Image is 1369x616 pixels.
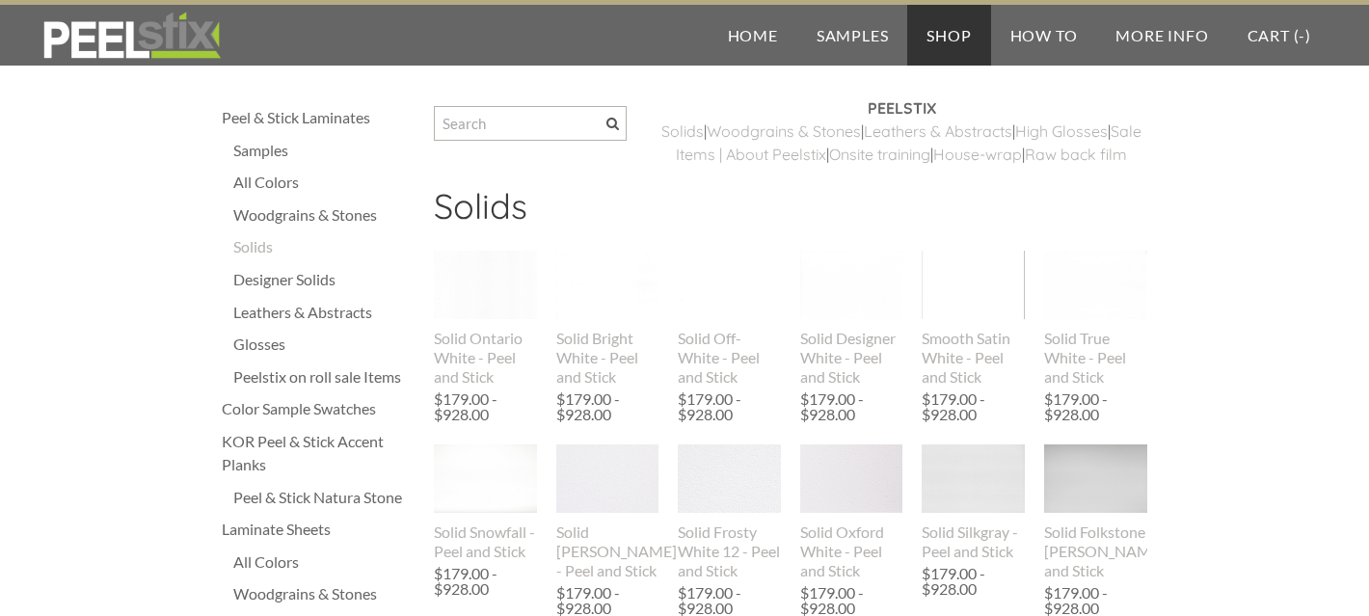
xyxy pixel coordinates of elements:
div: $179.00 - $928.00 [1044,585,1142,616]
a: Leathers & Abstracts [233,301,415,324]
div: $179.00 - $928.00 [1044,391,1142,422]
img: s832171791223022656_p560_i1_w250.jpeg [678,444,781,513]
div: Solid Oxford White - Peel and Stick [800,522,903,580]
a: s [853,121,861,141]
span: | [930,145,933,164]
img: s832171791223022656_p817_i1_w640.jpeg [922,444,1025,513]
div: Solid Bright White - Peel and Stick [556,329,659,387]
img: s832171791223022656_p836_i2_w601.png [922,219,1025,352]
a: Raw back film [1025,145,1127,164]
h2: Solids [434,185,1147,241]
a: How To [991,5,1097,66]
a: Home [709,5,797,66]
a: Woodgrains & Stones [233,203,415,227]
a: Glosses [233,333,415,356]
a: Cart (-) [1228,5,1330,66]
span: | [826,145,829,164]
div: Solid Designer White - Peel and Stick [800,329,903,387]
div: $179.00 - $928.00 [434,566,532,597]
a: Solid True White - Peel and Stick [1044,251,1147,386]
span: | [1022,145,1025,164]
img: s832171791223022656_p941_i1_w2048.jpeg [1044,444,1147,513]
a: Peel & Stick Laminates [222,106,415,129]
a: Color Sample Swatches [222,397,415,420]
img: s832171791223022656_p819_i2_w2048.jpeg [434,251,537,319]
div: Solid True White - Peel and Stick [1044,329,1147,387]
a: Samples [233,139,415,162]
a: Solid Oxford White - Peel and Stick [800,444,903,579]
strong: PEELSTIX [868,98,936,118]
div: $179.00 - $928.00 [800,391,899,422]
div: Solid Folkstone [PERSON_NAME] and Stick [1044,522,1147,580]
a: Peelstix on roll sale Items [233,365,415,388]
a: Leathers & Abstract [864,121,1005,141]
a: All Colors [233,171,415,194]
a: Solid Bright White - Peel and Stick [556,251,659,386]
img: s832171791223022656_p556_i1_w400.jpeg [556,444,659,513]
div: $179.00 - $928.00 [922,391,1020,422]
div: Solid [PERSON_NAME] - Peel and Stick [556,522,659,580]
div: $179.00 - $928.00 [922,566,1020,597]
a: Shop [907,5,990,66]
span: | [1108,121,1111,141]
a: Smooth Satin White - Peel and Stick [922,251,1025,386]
div: $179.00 - $928.00 [434,391,532,422]
div: $179.00 - $928.00 [556,391,655,422]
span: | [861,121,864,141]
div: Solid Frosty White 12 - Peel and Stick [678,522,781,580]
img: s832171791223022656_p559_i1_w400.jpeg [800,251,903,319]
img: s832171791223022656_p888_i1_w2048.jpeg [434,444,537,513]
a: Solid Silkgray - Peel and Stick [922,444,1025,560]
div: Solid Silkgray - Peel and Stick [922,522,1025,561]
a: Solid Designer White - Peel and Stick [800,251,903,386]
a: Solid Folkstone [PERSON_NAME] and Stick [1044,444,1147,579]
a: Solid Ontario White - Peel and Stick [434,251,537,386]
img: s832171791223022656_p567_i1_w400.jpeg [800,444,903,513]
div: $179.00 - $928.00 [678,585,776,616]
a: Solids [233,235,415,258]
span: Search [606,118,619,130]
a: Onsite training [829,145,930,164]
a: KOR Peel & Stick Accent Planks [222,430,415,476]
a: Solid Frosty White 12 - Peel and Stick [678,444,781,579]
div: Smooth Satin White - Peel and Stick [922,329,1025,387]
span: - [1299,26,1305,44]
a: House-wrap [933,145,1022,164]
input: Search [434,106,627,141]
div: $179.00 - $928.00 [556,585,655,616]
div: Solid Snowfall - Peel and Stick [434,522,537,561]
a: Woodgrains & Stone [707,121,853,141]
div: Solid Off-White - Peel and Stick [678,329,781,387]
a: Woodgrains & Stones [233,582,415,605]
div: $179.00 - $928.00 [678,391,776,422]
a: Designer Solids [233,268,415,291]
img: REFACE SUPPLIES [39,12,225,60]
a: Solid Off-White - Peel and Stick [678,251,781,386]
a: Samples [797,5,908,66]
a: High Glosses [1015,121,1108,141]
a: All Colors [233,550,415,574]
a: ​Solids [661,121,704,141]
img: s832171791223022656_p784_i1_w640.jpeg [678,219,781,353]
span: | [704,121,707,141]
a: More Info [1096,5,1227,66]
a: Peel & Stick Natura Stone [233,486,415,509]
div: Solid Ontario White - Peel and Stick [434,329,537,387]
a: Solid Snowfall - Peel and Stick [434,444,537,560]
a: Laminate Sheets [222,518,415,541]
a: s [1005,121,1012,141]
img: s832171791223022656_p923_i1_w2048.jpeg [556,251,659,319]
